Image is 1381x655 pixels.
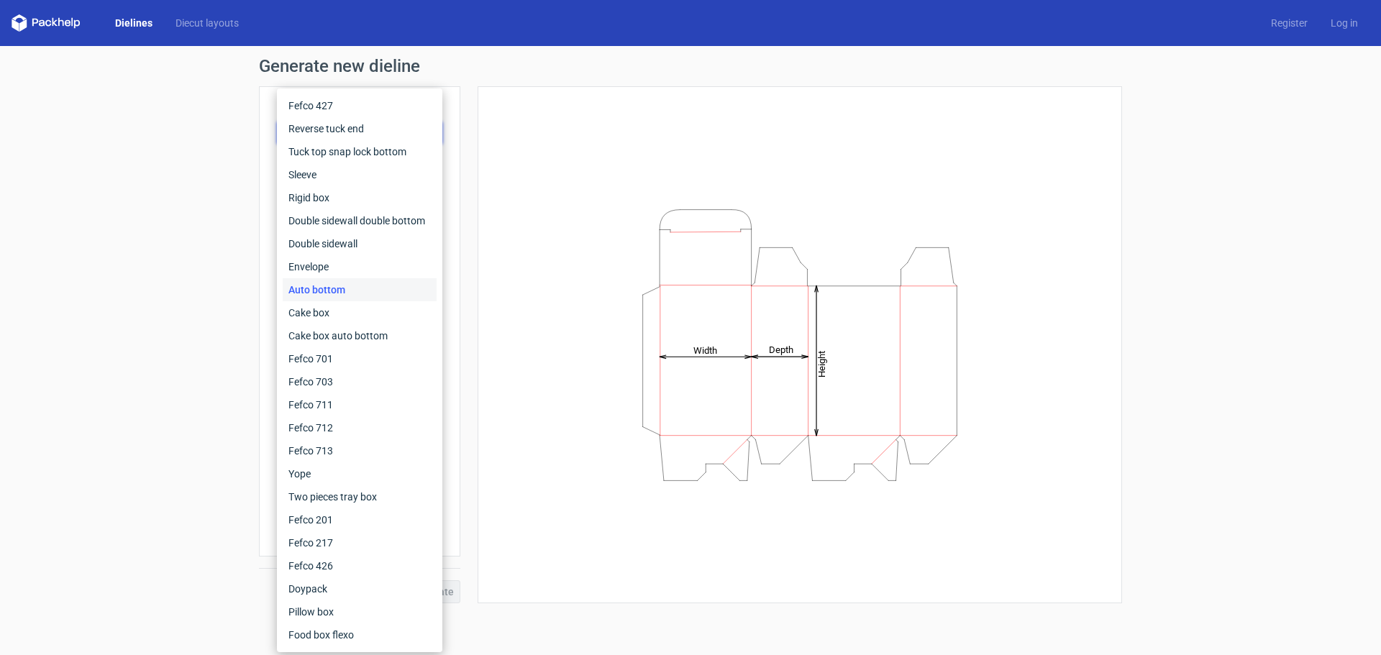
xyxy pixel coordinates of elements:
[283,347,437,370] div: Fefco 701
[283,209,437,232] div: Double sidewall double bottom
[693,344,717,355] tspan: Width
[259,58,1122,75] h1: Generate new dieline
[283,94,437,117] div: Fefco 427
[816,350,827,377] tspan: Height
[283,623,437,646] div: Food box flexo
[283,232,437,255] div: Double sidewall
[283,600,437,623] div: Pillow box
[283,255,437,278] div: Envelope
[104,16,164,30] a: Dielines
[283,117,437,140] div: Reverse tuck end
[283,301,437,324] div: Cake box
[283,370,437,393] div: Fefco 703
[283,186,437,209] div: Rigid box
[1319,16,1369,30] a: Log in
[283,485,437,508] div: Two pieces tray box
[283,531,437,554] div: Fefco 217
[283,508,437,531] div: Fefco 201
[283,577,437,600] div: Doypack
[283,554,437,577] div: Fefco 426
[283,393,437,416] div: Fefco 711
[769,344,793,355] tspan: Depth
[283,278,437,301] div: Auto bottom
[164,16,250,30] a: Diecut layouts
[1259,16,1319,30] a: Register
[283,163,437,186] div: Sleeve
[283,140,437,163] div: Tuck top snap lock bottom
[283,324,437,347] div: Cake box auto bottom
[283,416,437,439] div: Fefco 712
[283,462,437,485] div: Yope
[283,439,437,462] div: Fefco 713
